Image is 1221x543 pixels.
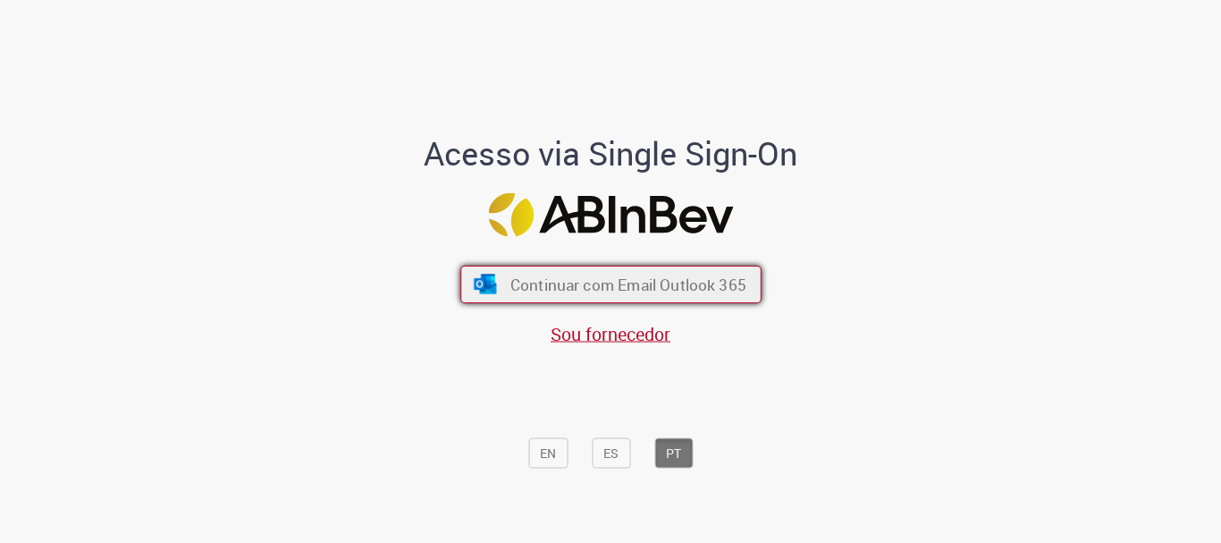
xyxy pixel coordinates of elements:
h1: Acesso via Single Sign-On [363,136,859,172]
button: ES [592,438,630,469]
button: PT [654,438,693,469]
span: Continuar com Email Outlook 365 [509,275,745,295]
button: ícone Azure/Microsoft 360 Continuar com Email Outlook 365 [460,266,762,303]
a: Sou fornecedor [551,322,670,346]
img: ícone Azure/Microsoft 360 [472,275,498,294]
img: Logo ABInBev [488,193,733,237]
button: EN [528,438,568,469]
